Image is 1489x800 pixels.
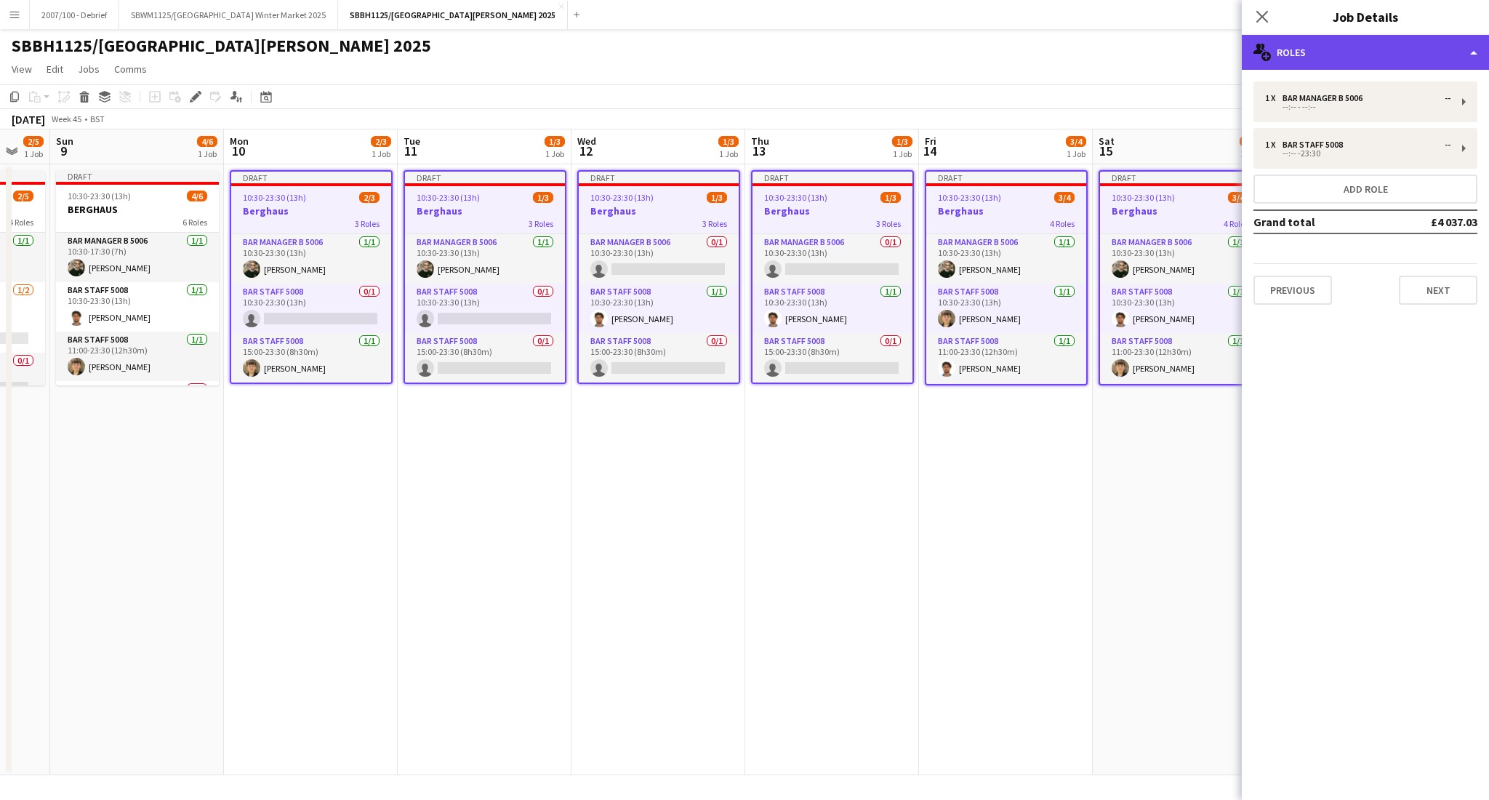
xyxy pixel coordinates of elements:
[231,234,391,284] app-card-role: Bar Manager B 50061/110:30-23:30 (13h)[PERSON_NAME]
[1399,276,1477,305] button: Next
[6,60,38,79] a: View
[1253,210,1386,233] td: Grand total
[579,172,739,183] div: Draft
[1100,204,1260,217] h3: Berghaus
[749,143,769,159] span: 13
[12,112,45,127] div: [DATE]
[1112,192,1175,203] span: 10:30-23:30 (13h)
[30,1,119,29] button: 2007/100 - Debrief
[575,143,596,159] span: 12
[1240,148,1259,159] div: 1 Job
[108,60,153,79] a: Comms
[1283,140,1349,150] div: Bar Staff 5008
[41,60,69,79] a: Edit
[24,148,43,159] div: 1 Job
[68,191,131,201] span: 10:30-23:30 (13h)
[590,192,654,203] span: 10:30-23:30 (13h)
[751,170,914,384] div: Draft10:30-23:30 (13h)1/3Berghaus3 RolesBar Manager B 50060/110:30-23:30 (13h) Bar Staff 50081/11...
[1240,136,1260,147] span: 3/4
[405,204,565,217] h3: Berghaus
[579,234,739,284] app-card-role: Bar Manager B 50060/110:30-23:30 (13h)
[56,135,73,148] span: Sun
[9,217,33,228] span: 4 Roles
[197,136,217,147] span: 4/6
[1265,140,1283,150] div: 1 x
[926,333,1086,383] app-card-role: Bar Staff 50081/111:00-23:30 (12h30m)[PERSON_NAME]
[13,191,33,201] span: 2/5
[923,143,936,159] span: 14
[1100,333,1260,383] app-card-role: Bar Staff 50081/111:00-23:30 (12h30m)[PERSON_NAME]
[12,35,431,57] h1: SBBH1125/[GEOGRAPHIC_DATA][PERSON_NAME] 2025
[230,135,249,148] span: Mon
[545,148,564,159] div: 1 Job
[752,234,912,284] app-card-role: Bar Manager B 50060/110:30-23:30 (13h)
[718,136,739,147] span: 1/3
[114,63,147,76] span: Comms
[1228,192,1248,203] span: 3/4
[355,218,380,229] span: 3 Roles
[56,203,219,216] h3: BERGHAUS
[404,170,566,384] app-job-card: Draft10:30-23:30 (13h)1/3Berghaus3 RolesBar Manager B 50061/110:30-23:30 (13h)[PERSON_NAME]Bar St...
[926,383,1086,432] app-card-role: Bar Staff 50080/1
[1066,136,1086,147] span: 3/4
[405,172,565,183] div: Draft
[405,284,565,333] app-card-role: Bar Staff 50080/110:30-23:30 (13h)
[1242,35,1489,70] div: Roles
[707,192,727,203] span: 1/3
[48,113,84,124] span: Week 45
[359,192,380,203] span: 2/3
[545,136,565,147] span: 1/3
[243,192,306,203] span: 10:30-23:30 (13h)
[1054,192,1075,203] span: 3/4
[1099,135,1115,148] span: Sat
[12,63,32,76] span: View
[529,218,553,229] span: 3 Roles
[72,60,105,79] a: Jobs
[56,170,219,182] div: Draft
[533,192,553,203] span: 1/3
[925,170,1088,385] app-job-card: Draft10:30-23:30 (13h)3/4Berghaus4 RolesBar Manager B 50061/110:30-23:30 (13h)[PERSON_NAME]Bar St...
[47,63,63,76] span: Edit
[1265,150,1450,157] div: --:-- -23:30
[1265,103,1450,111] div: --:-- - --:--
[228,143,249,159] span: 10
[405,234,565,284] app-card-role: Bar Manager B 50061/110:30-23:30 (13h)[PERSON_NAME]
[231,172,391,183] div: Draft
[405,333,565,383] app-card-role: Bar Staff 50080/115:00-23:30 (8h30m)
[187,191,207,201] span: 4/6
[404,135,420,148] span: Tue
[182,217,207,228] span: 6 Roles
[56,170,219,385] div: Draft10:30-23:30 (13h)4/6BERGHAUS6 RolesBar Manager B 50061/110:30-17:30 (7h)[PERSON_NAME]Bar Sta...
[78,63,100,76] span: Jobs
[702,218,727,229] span: 3 Roles
[752,172,912,183] div: Draft
[90,113,105,124] div: BST
[1445,93,1450,103] div: --
[926,284,1086,333] app-card-role: Bar Staff 50081/110:30-23:30 (13h)[PERSON_NAME]
[1253,175,1477,204] button: Add role
[926,234,1086,284] app-card-role: Bar Manager B 50061/110:30-23:30 (13h)[PERSON_NAME]
[1099,170,1261,385] app-job-card: Draft10:30-23:30 (13h)3/4Berghaus4 RolesBar Manager B 50061/110:30-23:30 (13h)[PERSON_NAME]Bar St...
[1283,93,1368,103] div: Bar Manager B 5006
[751,135,769,148] span: Thu
[401,143,420,159] span: 11
[1100,234,1260,284] app-card-role: Bar Manager B 50061/110:30-23:30 (13h)[PERSON_NAME]
[371,136,391,147] span: 2/3
[1242,7,1489,26] h3: Job Details
[1253,276,1332,305] button: Previous
[56,332,219,381] app-card-role: Bar Staff 50081/111:00-23:30 (12h30m)[PERSON_NAME]
[926,172,1086,183] div: Draft
[23,136,44,147] span: 2/5
[1096,143,1115,159] span: 15
[338,1,568,29] button: SBBH1125/[GEOGRAPHIC_DATA][PERSON_NAME] 2025
[752,333,912,383] app-card-role: Bar Staff 50080/115:00-23:30 (8h30m)
[417,192,480,203] span: 10:30-23:30 (13h)
[230,170,393,384] app-job-card: Draft10:30-23:30 (13h)2/3Berghaus3 RolesBar Manager B 50061/110:30-23:30 (13h)[PERSON_NAME]Bar St...
[938,192,1001,203] span: 10:30-23:30 (13h)
[579,284,739,333] app-card-role: Bar Staff 50081/110:30-23:30 (13h)[PERSON_NAME]
[579,204,739,217] h3: Berghaus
